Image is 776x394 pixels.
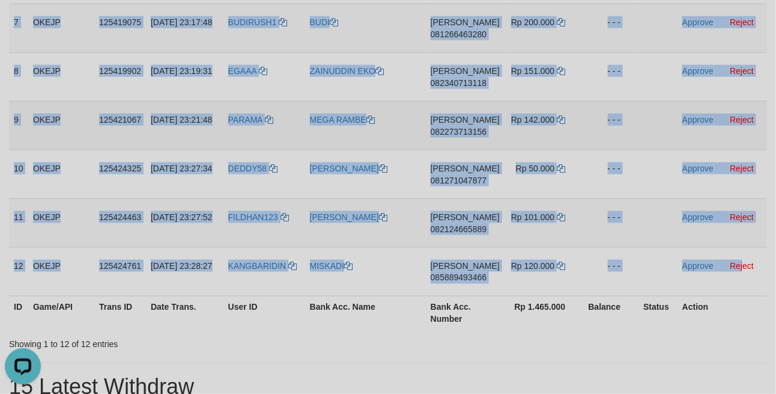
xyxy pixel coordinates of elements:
[9,101,28,150] td: 9
[310,212,387,222] a: [PERSON_NAME]
[431,66,500,76] span: [PERSON_NAME]
[228,212,278,222] span: FILDHAN123
[9,52,28,101] td: 8
[28,52,94,101] td: OKEJP
[682,212,714,222] a: Approve
[505,296,583,330] th: Rp 1.465.000
[9,4,28,52] td: 7
[511,212,554,222] span: Rp 101.000
[431,176,487,185] span: Copy 081271047877 to clipboard
[730,17,754,27] a: Reject
[431,78,487,88] span: Copy 082340713118 to clipboard
[99,17,141,27] span: 125419075
[146,296,223,330] th: Date Trans.
[151,115,212,125] span: [DATE] 23:21:48
[99,115,141,125] span: 125421067
[99,212,141,222] span: 125424463
[310,261,353,271] a: MISKADI
[583,4,638,52] td: - - -
[28,247,94,296] td: OKEJP
[228,261,297,271] a: KANGBARIDIN
[511,261,554,271] span: Rp 120.000
[516,164,555,173] span: Rp 50.000
[557,164,565,173] a: Copy 50000 to clipboard
[431,224,487,234] span: Copy 082124665889 to clipboard
[228,115,273,125] a: PARAMA
[151,17,212,27] span: [DATE] 23:17:48
[730,115,754,125] a: Reject
[310,164,387,173] a: [PERSON_NAME]
[730,212,754,222] a: Reject
[151,212,212,222] span: [DATE] 23:27:52
[228,164,277,173] a: DEDDY58
[682,164,714,173] a: Approve
[730,66,754,76] a: Reject
[583,150,638,199] td: - - -
[228,66,256,76] span: EGAAA
[431,17,500,27] span: [PERSON_NAME]
[431,115,500,125] span: [PERSON_NAME]
[583,199,638,247] td: - - -
[557,212,565,222] a: Copy 101000 to clipboard
[431,212,500,222] span: [PERSON_NAME]
[228,164,267,173] span: DEDDY58
[431,127,487,137] span: Copy 082273713156 to clipboard
[431,29,487,39] span: Copy 081266463280 to clipboard
[638,296,677,330] th: Status
[9,334,314,351] div: Showing 1 to 12 of 12 entries
[511,66,554,76] span: Rp 151.000
[426,296,505,330] th: Bank Acc. Number
[682,261,714,271] a: Approve
[228,115,262,125] span: PARAMA
[431,164,500,173] span: [PERSON_NAME]
[151,164,212,173] span: [DATE] 23:27:34
[5,5,41,41] button: Open LiveChat chat widget
[9,199,28,247] td: 11
[151,66,212,76] span: [DATE] 23:19:31
[682,17,714,27] a: Approve
[310,17,338,27] a: BUDI
[583,52,638,101] td: - - -
[28,101,94,150] td: OKEJP
[228,261,286,271] span: KANGBARIDIN
[511,115,554,125] span: Rp 142.000
[677,296,767,330] th: Action
[583,101,638,150] td: - - -
[557,66,565,76] a: Copy 151000 to clipboard
[557,261,565,271] a: Copy 120000 to clipboard
[223,296,305,330] th: User ID
[730,164,754,173] a: Reject
[511,17,554,27] span: Rp 200.000
[431,273,487,283] span: Copy 085889493466 to clipboard
[9,296,28,330] th: ID
[9,247,28,296] td: 12
[228,212,289,222] a: FILDHAN123
[557,115,565,125] a: Copy 142000 to clipboard
[94,296,146,330] th: Trans ID
[583,247,638,296] td: - - -
[228,17,277,27] span: BUDIRUSH1
[730,261,754,271] a: Reject
[28,296,94,330] th: Game/API
[28,199,94,247] td: OKEJP
[310,115,375,125] a: MEGA RAMBE
[99,261,141,271] span: 125424761
[9,150,28,199] td: 10
[99,66,141,76] span: 125419902
[228,66,267,76] a: EGAAA
[682,66,714,76] a: Approve
[28,4,94,52] td: OKEJP
[99,164,141,173] span: 125424325
[228,17,288,27] a: BUDIRUSH1
[151,261,212,271] span: [DATE] 23:28:27
[28,150,94,199] td: OKEJP
[682,115,714,125] a: Approve
[583,296,638,330] th: Balance
[431,261,500,271] span: [PERSON_NAME]
[557,17,565,27] a: Copy 200000 to clipboard
[310,66,384,76] a: ZAINUDDIN EKO
[305,296,426,330] th: Bank Acc. Name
